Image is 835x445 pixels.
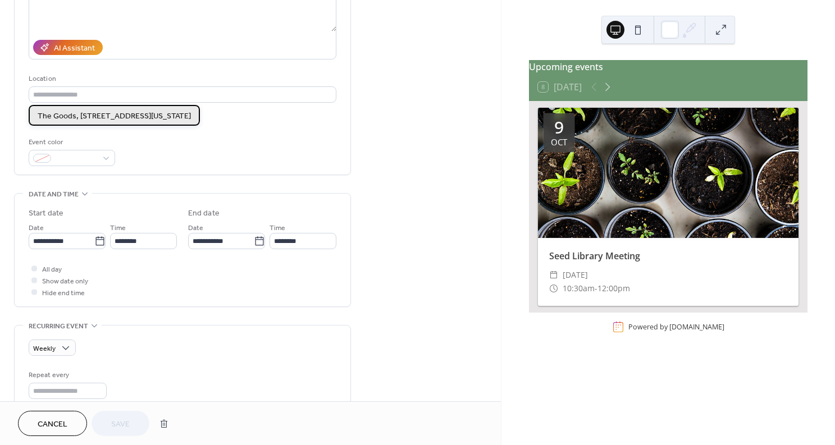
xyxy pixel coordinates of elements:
[110,222,126,234] span: Time
[33,342,56,355] span: Weekly
[554,119,564,136] div: 9
[29,189,79,200] span: Date and time
[549,268,558,282] div: ​
[538,249,799,263] div: Seed Library Meeting
[29,136,113,148] div: Event color
[29,369,104,381] div: Repeat every
[29,73,334,85] div: Location
[188,222,203,234] span: Date
[529,60,807,74] div: Upcoming events
[551,138,567,146] div: Oct
[595,282,597,295] span: -
[29,320,88,332] span: Recurring event
[563,282,595,295] span: 10:30am
[18,411,87,436] button: Cancel
[549,282,558,295] div: ​
[563,268,588,282] span: [DATE]
[628,322,724,332] div: Powered by
[33,40,103,55] button: AI Assistant
[54,43,95,54] div: AI Assistant
[42,287,85,299] span: Hide end time
[270,222,285,234] span: Time
[29,222,44,234] span: Date
[597,282,630,295] span: 12:00pm
[42,276,88,287] span: Show date only
[29,208,63,219] div: Start date
[42,264,62,276] span: All day
[188,208,220,219] div: End date
[38,111,191,122] span: The Goods, [STREET_ADDRESS][US_STATE]
[669,322,724,332] a: [DOMAIN_NAME]
[38,419,67,430] span: Cancel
